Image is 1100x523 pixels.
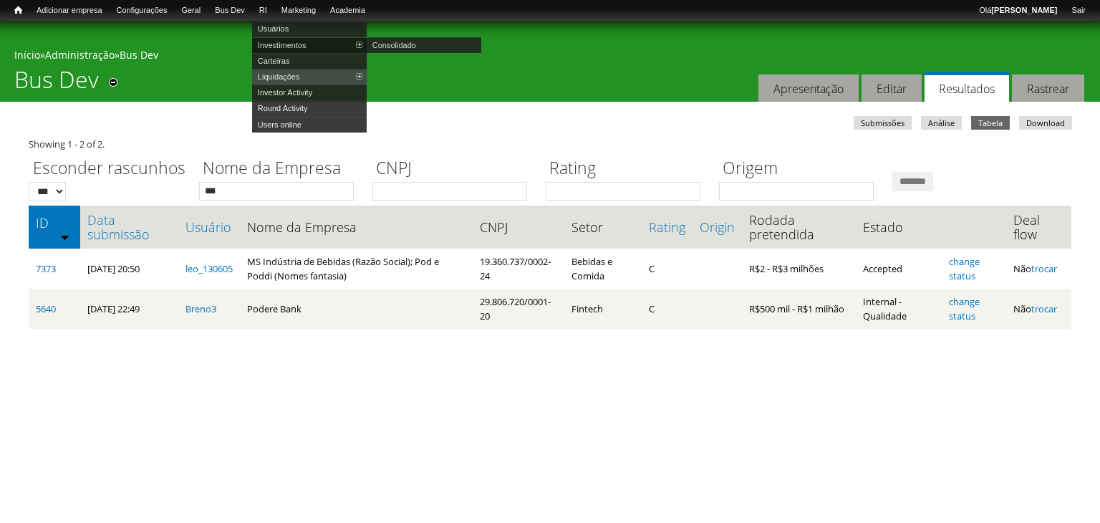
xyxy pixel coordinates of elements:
[642,249,693,289] td: C
[856,249,942,289] td: Accepted
[1006,206,1071,249] th: Deal flow
[564,206,642,249] th: Setor
[856,289,942,329] td: Internal - Qualidade
[991,6,1057,14] strong: [PERSON_NAME]
[1031,262,1057,275] a: trocar
[925,72,1009,102] a: Resultados
[1019,116,1072,130] a: Download
[473,206,565,249] th: CNPJ
[36,216,73,230] a: ID
[80,249,178,289] td: [DATE] 20:50
[240,289,473,329] td: Podere Bank
[14,66,99,102] h1: Bus Dev
[473,289,565,329] td: 29.806.720/0001-20
[1006,289,1071,329] td: Não
[240,206,473,249] th: Nome da Empresa
[564,249,642,289] td: Bebidas e Comida
[87,213,171,241] a: Data submissão
[742,206,855,249] th: Rodada pretendida
[642,289,693,329] td: C
[949,255,980,282] a: change status
[742,249,855,289] td: R$2 - R$3 milhões
[546,156,710,182] label: Rating
[174,4,208,18] a: Geral
[45,48,115,62] a: Administração
[36,302,56,315] a: 5640
[199,156,363,182] label: Nome da Empresa
[60,232,69,241] img: ordem crescente
[208,4,252,18] a: Bus Dev
[742,289,855,329] td: R$500 mil - R$1 milhão
[120,48,158,62] a: Bus Dev
[274,4,323,18] a: Marketing
[854,116,912,130] a: Submissões
[949,295,980,322] a: change status
[473,249,565,289] td: 19.360.737/0002-24
[14,48,40,62] a: Início
[862,75,922,102] a: Editar
[700,220,735,234] a: Origin
[29,4,110,18] a: Adicionar empresa
[80,289,178,329] td: [DATE] 22:49
[14,5,22,15] span: Início
[971,116,1010,130] a: Tabela
[185,262,233,275] a: leo_130605
[1064,4,1093,18] a: Sair
[323,4,372,18] a: Academia
[29,156,190,182] label: Esconder rascunhos
[719,156,883,182] label: Origem
[14,48,1086,66] div: » »
[856,206,942,249] th: Estado
[185,220,233,234] a: Usuário
[185,302,216,315] a: Breno3
[36,262,56,275] a: 7373
[252,4,274,18] a: RI
[564,289,642,329] td: Fintech
[921,116,962,130] a: Análise
[7,4,29,17] a: Início
[1012,75,1084,102] a: Rastrear
[240,249,473,289] td: MS Indústria de Bebidas (Razão Social); Pod e Poddi (Nomes fantasia)
[758,75,859,102] a: Apresentação
[110,4,175,18] a: Configurações
[29,137,1071,151] div: Showing 1 - 2 of 2.
[649,220,685,234] a: Rating
[1031,302,1057,315] a: trocar
[1006,249,1071,289] td: Não
[372,156,536,182] label: CNPJ
[972,4,1064,18] a: Olá[PERSON_NAME]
